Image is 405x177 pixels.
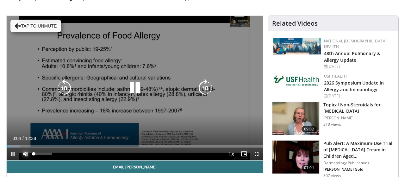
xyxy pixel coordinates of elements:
[324,64,393,69] div: [DATE]
[302,165,317,171] span: 07:01
[7,161,263,173] a: Email [PERSON_NAME]
[323,116,395,121] p: [PERSON_NAME]
[324,80,384,92] a: 2026 Symposium Update in Allergy and Immunology
[12,136,21,141] span: 0:04
[7,148,19,160] button: Pause
[273,38,321,54] img: b90f5d12-84c1-472e-b843-5cad6c7ef911.jpg.150x105_q85_autocrop_double_scale_upscale_version-0.2.jpg
[25,136,36,141] span: 12:38
[323,167,395,172] p: [PERSON_NAME] Gold
[323,122,341,127] p: 310 views
[225,148,238,160] button: Playback Rate
[34,153,52,155] div: Volume Level
[238,148,250,160] button: Enable picture-in-picture mode
[323,140,395,159] h3: Pub Alert: A Maximum-Use Trial of [MEDICAL_DATA] Cream in Children Aged…
[22,136,24,141] span: /
[324,93,393,99] div: [DATE]
[19,148,32,160] button: Unmute
[272,20,318,27] h4: Related Videos
[272,102,395,135] a: 09:02 Topical Non-Steroidals for [MEDICAL_DATA] [PERSON_NAME] 310 views
[273,73,321,87] img: 6ba8804a-8538-4002-95e7-a8f8012d4a11.png.150x105_q85_autocrop_double_scale_upscale_version-0.2.jpg
[324,50,380,63] a: 48th Annual Pulmonary & Allergy Update
[250,148,263,160] button: Fullscreen
[7,16,263,161] video-js: Video Player
[272,102,319,135] img: 34a4b5e7-9a28-40cd-b963-80fdb137f70d.150x105_q85_crop-smart_upscale.jpg
[10,20,61,32] button: Tap to unmute
[324,73,347,79] a: USF Health
[272,141,319,174] img: e32a16a8-af25-496d-a4dc-7481d4d640ca.150x105_q85_crop-smart_upscale.jpg
[7,145,263,148] div: Progress Bar
[323,102,395,114] h3: Topical Non-Steroidals for [MEDICAL_DATA]
[324,38,387,49] a: National [DEMOGRAPHIC_DATA] Health
[302,126,317,132] span: 09:02
[323,161,395,166] p: Dermatology Publications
